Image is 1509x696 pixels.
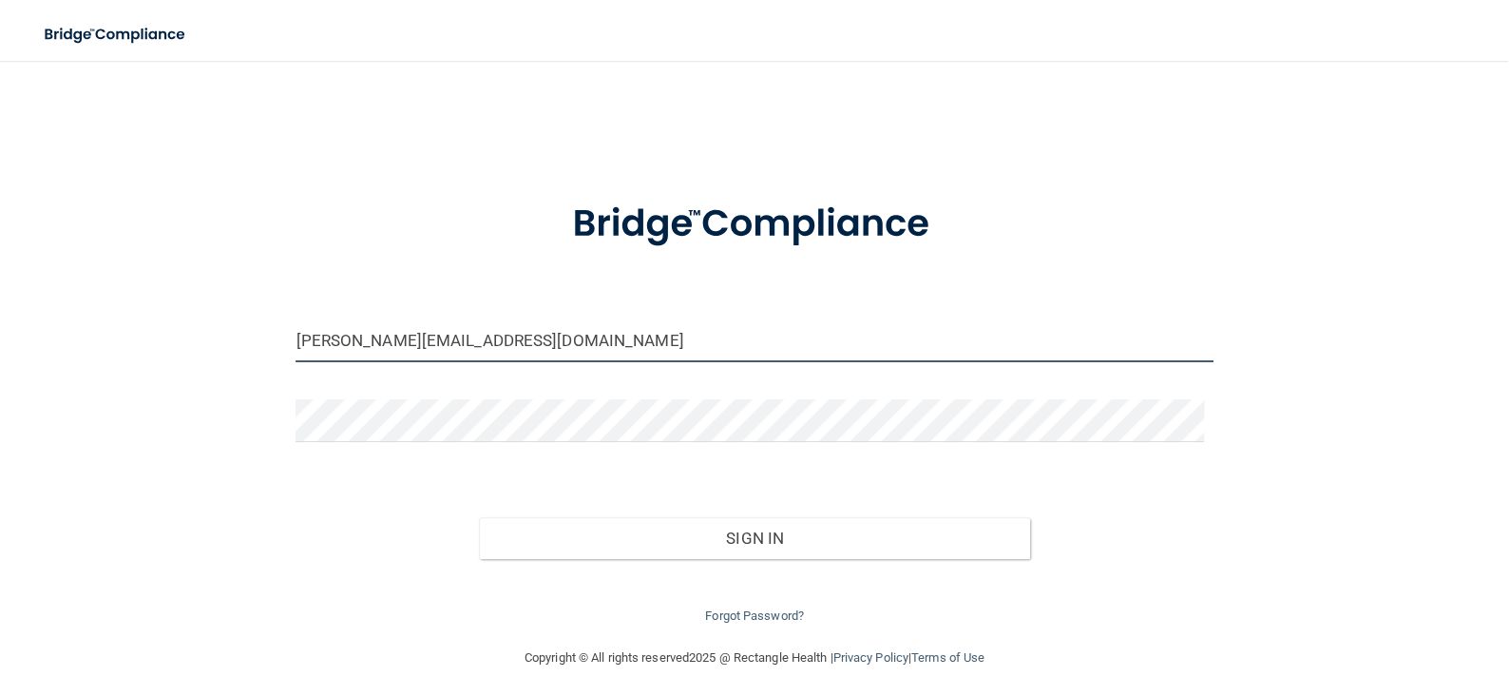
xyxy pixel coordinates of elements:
a: Terms of Use [911,650,984,665]
a: Privacy Policy [832,650,907,665]
button: Sign In [479,517,1029,559]
img: bridge_compliance_login_screen.278c3ca4.svg [29,15,203,54]
iframe: Drift Widget Chat Controller [1181,570,1486,645]
input: Email [296,319,1213,362]
div: Copyright © All rights reserved 2025 @ Rectangle Health | | [408,628,1101,688]
a: Forgot Password? [705,609,804,623]
img: bridge_compliance_login_screen.278c3ca4.svg [533,175,976,274]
